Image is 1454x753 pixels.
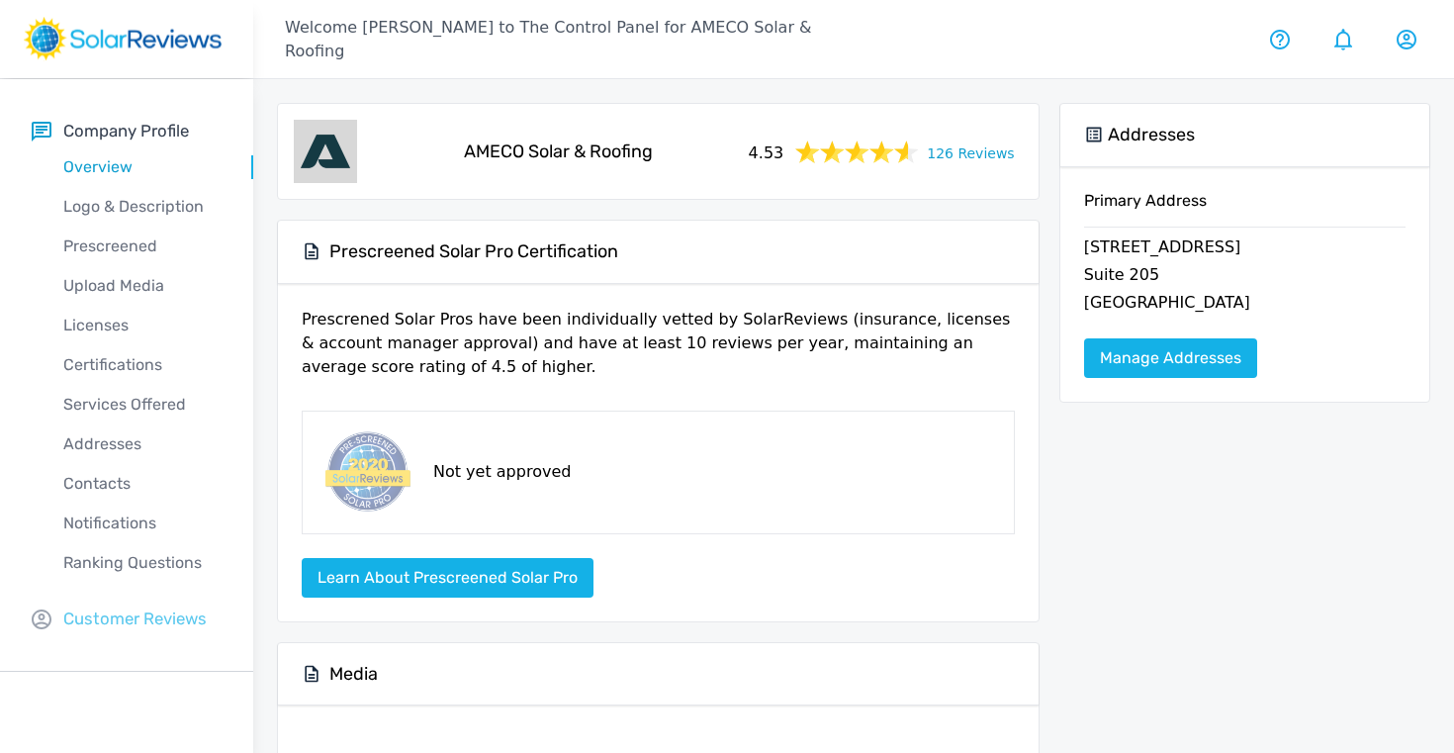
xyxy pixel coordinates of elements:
p: Upload Media [32,274,253,298]
span: 4.53 [749,138,784,165]
p: Suite 205 [1084,263,1406,291]
a: Overview [32,147,253,187]
h5: Addresses [1108,124,1195,146]
a: Learn about Prescreened Solar Pro [302,568,593,587]
button: Learn about Prescreened Solar Pro [302,558,593,598]
p: Welcome [PERSON_NAME] to The Control Panel for AMECO Solar & Roofing [285,16,854,63]
p: Contacts [32,472,253,496]
p: Customer Reviews [63,607,207,631]
p: [STREET_ADDRESS] [1084,235,1406,263]
p: Certifications [32,353,253,377]
a: Certifications [32,345,253,385]
p: Addresses [32,432,253,456]
p: Services Offered [32,393,253,417]
a: Services Offered [32,385,253,424]
a: Licenses [32,306,253,345]
p: [GEOGRAPHIC_DATA] [1084,291,1406,319]
p: Not yet approved [433,460,571,484]
h6: Primary Address [1084,191,1406,227]
p: Notifications [32,512,253,535]
a: Logo & Description [32,187,253,227]
a: Manage Addresses [1084,338,1257,378]
p: Ranking Questions [32,551,253,575]
a: Upload Media [32,266,253,306]
p: Prescrened Solar Pros have been individually vetted by SolarReviews (insurance, licenses & accoun... [302,308,1015,395]
a: Notifications [32,504,253,543]
p: Logo & Description [32,195,253,219]
a: Contacts [32,464,253,504]
a: Prescreened [32,227,253,266]
h5: AMECO Solar & Roofing [464,141,653,163]
a: Addresses [32,424,253,464]
h5: Prescreened Solar Pro Certification [329,240,618,263]
p: Company Profile [63,119,189,143]
p: Licenses [32,314,253,337]
a: 126 Reviews [927,140,1014,164]
h5: Media [329,663,378,686]
p: Prescreened [32,235,253,258]
a: Ranking Questions [32,543,253,583]
p: Overview [32,155,253,179]
img: prescreened-badge.png [318,427,413,518]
